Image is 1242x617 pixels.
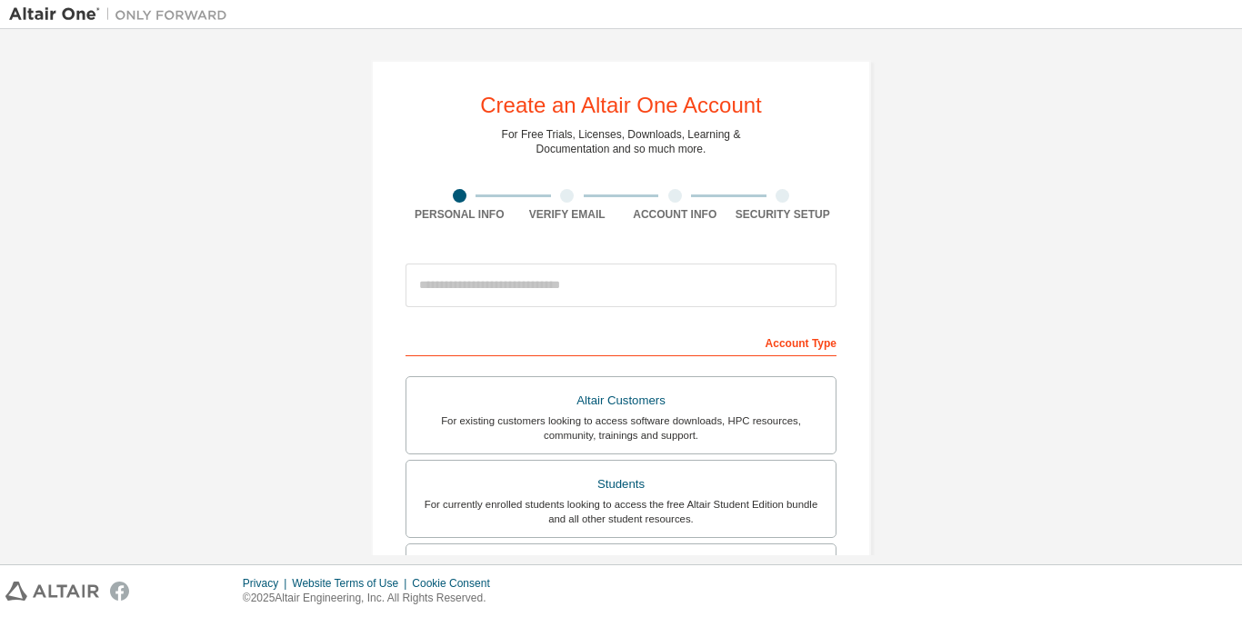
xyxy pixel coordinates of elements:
[417,413,825,443] div: For existing customers looking to access software downloads, HPC resources, community, trainings ...
[5,582,99,601] img: altair_logo.svg
[243,591,501,606] p: © 2025 Altair Engineering, Inc. All Rights Reserved.
[9,5,236,24] img: Altair One
[417,472,825,497] div: Students
[480,95,762,116] div: Create an Altair One Account
[292,576,412,591] div: Website Terms of Use
[514,207,622,222] div: Verify Email
[621,207,729,222] div: Account Info
[417,555,825,581] div: Faculty
[110,582,129,601] img: facebook.svg
[417,497,825,526] div: For currently enrolled students looking to access the free Altair Student Edition bundle and all ...
[412,576,500,591] div: Cookie Consent
[406,207,514,222] div: Personal Info
[417,388,825,413] div: Altair Customers
[729,207,837,222] div: Security Setup
[406,327,836,356] div: Account Type
[243,576,292,591] div: Privacy
[502,127,741,156] div: For Free Trials, Licenses, Downloads, Learning & Documentation and so much more.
